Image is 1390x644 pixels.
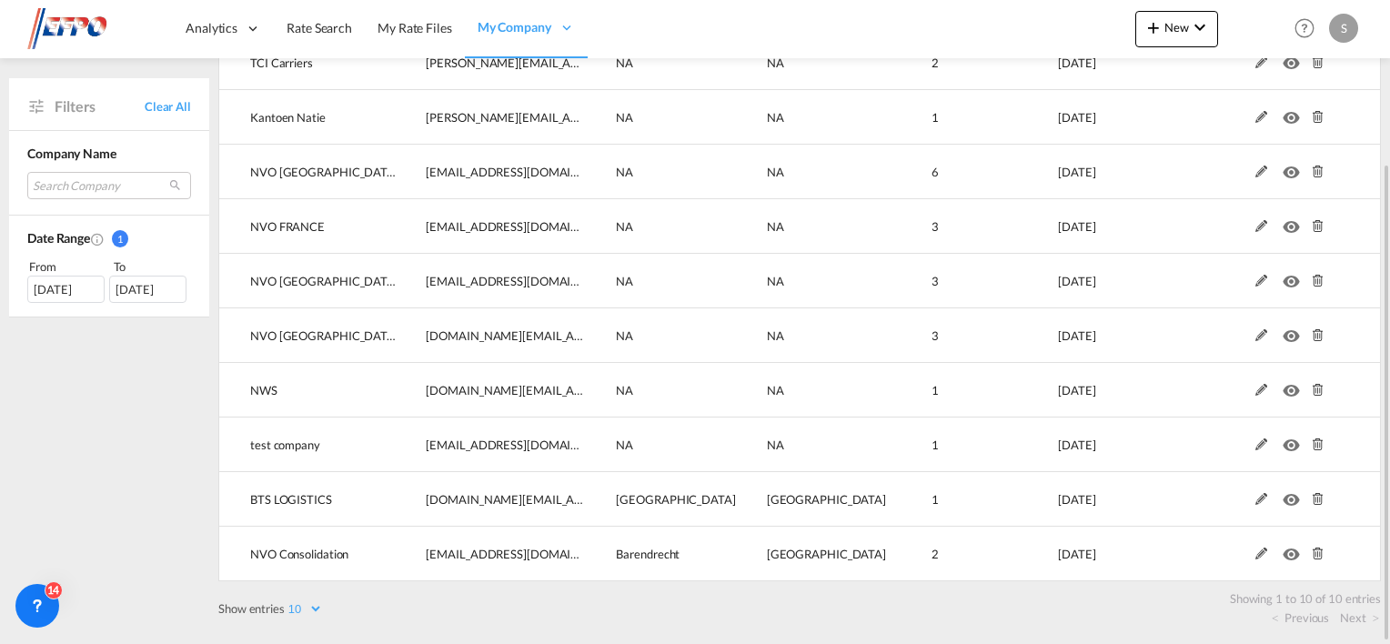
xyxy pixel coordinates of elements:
md-icon: icon-eye [1283,106,1306,119]
div: From [27,257,107,276]
span: NA [616,383,633,397]
span: NA [767,165,784,179]
td: 1 [886,363,1012,418]
td: NA [736,199,886,254]
span: NA [616,274,633,288]
td: NVO UK [218,254,395,308]
span: 3 [932,219,939,234]
md-icon: icon-eye [1283,488,1306,501]
td: testemail@gmail.com [395,418,585,472]
md-icon: Created On [90,232,105,247]
td: avanrijsewijk@nvoconsolidation.com [395,527,585,581]
span: Date Range [27,230,90,246]
span: Analytics [186,19,237,37]
md-icon: icon-eye [1283,52,1306,65]
td: NA [585,145,735,199]
td: sales.nl@nwsshipping.com [395,363,585,418]
span: 2 [932,547,939,561]
span: NA [616,328,633,343]
td: NVO GERMANY [218,145,395,199]
div: S [1329,14,1358,43]
td: Tom.Roskam@Katoennatie.com [395,90,585,145]
span: NA [616,55,633,70]
td: 6 [886,145,1012,199]
span: NA [767,274,784,288]
span: [DATE] [1058,219,1095,234]
td: aavril@nvoconsolidation.com [395,199,585,254]
label: Show entries [218,600,323,617]
span: [DOMAIN_NAME][EMAIL_ADDRESS][DOMAIN_NAME] [426,492,719,507]
span: NVO [GEOGRAPHIC_DATA] [250,165,398,179]
td: NWS [218,363,395,418]
td: sales.be@nvoconsolidation.com [395,308,585,363]
span: [PERSON_NAME][EMAIL_ADDRESS][PERSON_NAME][DOMAIN_NAME] [426,110,808,125]
span: Rate Search [287,20,352,35]
td: sbravoortega@nvoconsolidation.com [395,145,585,199]
span: 3 [932,274,939,288]
td: NVO FRANCE [218,199,395,254]
span: NA [767,328,784,343]
select: Show entries [285,601,323,617]
td: 2025-01-24 [1012,418,1194,472]
td: TCI Carriers [218,35,395,90]
td: 2025-01-30 [1012,527,1194,581]
td: 1 [886,472,1012,527]
td: Kantoen Natie [218,90,395,145]
td: 2025-04-16 [1012,363,1194,418]
span: 2 [932,55,939,70]
span: [PERSON_NAME][EMAIL_ADDRESS][DOMAIN_NAME] [426,55,715,70]
span: 1 [932,383,939,397]
td: BTS LOGISTICS [218,472,395,527]
td: 2025-04-17 [1012,254,1194,308]
span: NA [767,438,784,452]
span: Kantoen Natie [250,110,326,125]
span: My Rate Files [378,20,452,35]
td: 2025-04-17 [1012,90,1194,145]
span: 1 [932,110,939,125]
td: 2025-06-11 [1012,308,1194,363]
div: To [112,257,192,276]
td: NA [736,363,886,418]
td: 1 [886,90,1012,145]
td: 2 [886,35,1012,90]
span: NA [616,438,633,452]
span: My Company [478,18,551,36]
span: NVO FRANCE [250,219,325,234]
span: [DOMAIN_NAME][EMAIL_ADDRESS][DOMAIN_NAME] [426,383,719,397]
td: NA [585,308,735,363]
span: NWS [250,383,277,397]
md-icon: icon-plus 400-fg [1143,16,1164,38]
span: [GEOGRAPHIC_DATA] [616,492,735,507]
span: 1 [112,230,128,247]
td: 2025-04-17 [1012,199,1194,254]
td: NA [585,199,735,254]
span: [DATE] [1058,110,1095,125]
button: icon-plus 400-fgNewicon-chevron-down [1135,11,1218,47]
span: [EMAIL_ADDRESS][DOMAIN_NAME] [426,165,622,179]
span: [DATE] [1058,438,1095,452]
span: [DATE] [1058,492,1095,507]
td: NVO BELGIUM [218,308,395,363]
td: NA [736,418,886,472]
td: NA [736,90,886,145]
td: Barendrecht [585,527,735,581]
td: Sales.nl@btslogistics.com [395,472,585,527]
span: Help [1289,13,1320,44]
md-icon: icon-eye [1283,270,1306,283]
span: New [1143,20,1211,35]
span: 6 [932,165,939,179]
div: Showing 1 to 10 of 10 entries [227,581,1381,607]
span: 1 [932,438,939,452]
td: NA [736,254,886,308]
td: christopher@tci-carriers.be [395,35,585,90]
span: NA [767,55,784,70]
td: 3 [886,254,1012,308]
md-icon: icon-eye [1283,543,1306,556]
span: BTS LOGISTICS [250,492,332,507]
td: 2025-05-01 [1012,472,1194,527]
span: test company [250,438,320,452]
td: 3 [886,308,1012,363]
span: [EMAIL_ADDRESS][DOMAIN_NAME] [426,219,622,234]
td: 1 [886,418,1012,472]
